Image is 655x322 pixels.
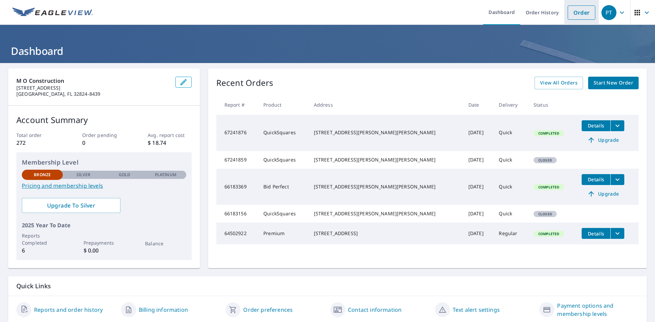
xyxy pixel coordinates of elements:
[582,188,624,199] a: Upgrade
[22,221,186,229] p: 2025 Year To Date
[348,306,402,314] a: Contact information
[534,158,556,163] span: Closed
[258,169,308,205] td: Bid Perfect
[216,115,258,151] td: 67241876
[586,176,606,183] span: Details
[258,151,308,169] td: QuickSquares
[493,115,528,151] td: Quick
[534,231,563,236] span: Completed
[258,223,308,244] td: Premium
[314,210,457,217] div: [STREET_ADDRESS][PERSON_NAME][PERSON_NAME]
[463,205,494,223] td: [DATE]
[84,246,125,255] p: $ 0.00
[22,198,120,213] a: Upgrade To Silver
[588,77,639,89] a: Start New Order
[16,282,639,290] p: Quick Links
[582,135,624,145] a: Upgrade
[216,223,258,244] td: 64502922
[258,115,308,151] td: QuickSquares
[16,85,170,91] p: [STREET_ADDRESS]
[148,139,191,147] p: $ 18.74
[139,306,188,314] a: Billing information
[586,136,620,144] span: Upgrade
[22,232,63,246] p: Reports Completed
[216,205,258,223] td: 66183156
[258,95,308,115] th: Product
[84,239,125,246] p: Prepayments
[535,77,583,89] a: View All Orders
[76,172,91,178] p: Silver
[258,205,308,223] td: QuickSquares
[528,95,576,115] th: Status
[82,132,126,139] p: Order pending
[308,95,463,115] th: Address
[314,129,457,136] div: [STREET_ADDRESS][PERSON_NAME][PERSON_NAME]
[610,228,624,239] button: filesDropdownBtn-64502922
[586,122,606,129] span: Details
[34,172,51,178] p: Bronze
[22,182,186,190] a: Pricing and membership levels
[216,95,258,115] th: Report #
[463,151,494,169] td: [DATE]
[601,5,616,20] div: PT
[119,172,130,178] p: Gold
[27,202,115,209] span: Upgrade To Silver
[463,223,494,244] td: [DATE]
[314,230,457,237] div: [STREET_ADDRESS]
[586,230,606,237] span: Details
[216,77,274,89] p: Recent Orders
[314,156,457,163] div: [STREET_ADDRESS][PERSON_NAME][PERSON_NAME]
[557,302,639,318] a: Payment options and membership levels
[540,79,578,87] span: View All Orders
[16,139,60,147] p: 272
[582,120,610,131] button: detailsBtn-67241876
[314,183,457,190] div: [STREET_ADDRESS][PERSON_NAME][PERSON_NAME]
[16,114,192,126] p: Account Summary
[463,169,494,205] td: [DATE]
[145,240,186,247] p: Balance
[610,174,624,185] button: filesDropdownBtn-66183369
[586,190,620,198] span: Upgrade
[534,185,563,189] span: Completed
[582,228,610,239] button: detailsBtn-64502922
[453,306,500,314] a: Text alert settings
[493,223,528,244] td: Regular
[568,5,595,20] a: Order
[493,169,528,205] td: Quick
[16,91,170,97] p: [GEOGRAPHIC_DATA], FL 32824-8439
[216,151,258,169] td: 67241859
[16,77,170,85] p: M O Construction
[582,174,610,185] button: detailsBtn-66183369
[148,132,191,139] p: Avg. report cost
[216,169,258,205] td: 66183369
[22,246,63,255] p: 6
[8,44,647,58] h1: Dashboard
[34,306,103,314] a: Reports and order history
[594,79,633,87] span: Start New Order
[155,172,176,178] p: Platinum
[534,131,563,136] span: Completed
[16,132,60,139] p: Total order
[12,7,93,18] img: EV Logo
[243,306,293,314] a: Order preferences
[493,205,528,223] td: Quick
[463,115,494,151] td: [DATE]
[493,151,528,169] td: Quick
[22,158,186,167] p: Membership Level
[534,212,556,216] span: Closed
[493,95,528,115] th: Delivery
[463,95,494,115] th: Date
[610,120,624,131] button: filesDropdownBtn-67241876
[82,139,126,147] p: 0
